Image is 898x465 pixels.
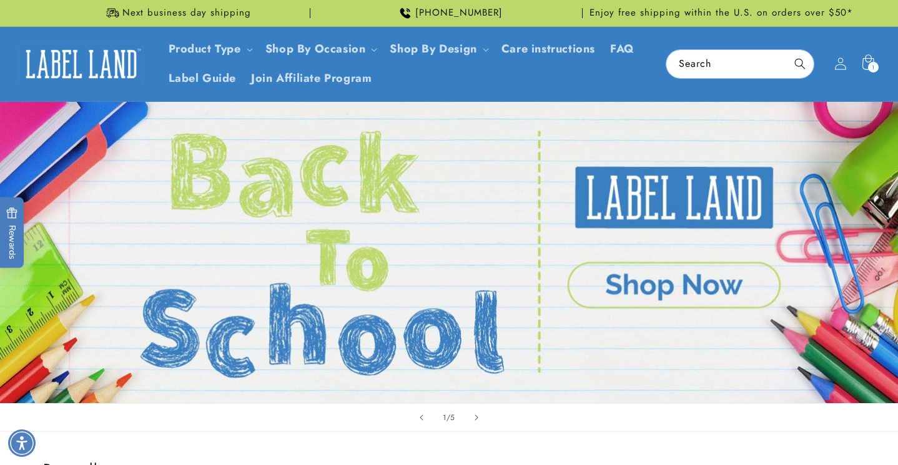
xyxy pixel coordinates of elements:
[6,207,18,259] span: Rewards
[501,42,595,56] span: Care instructions
[408,404,435,431] button: Previous slide
[494,34,603,64] a: Care instructions
[122,7,251,19] span: Next business day shipping
[450,411,455,424] span: 5
[244,64,379,93] a: Join Affiliate Program
[636,406,886,452] iframe: Gorgias Floating Chat
[8,429,36,457] div: Accessibility Menu
[786,50,814,77] button: Search
[415,7,503,19] span: [PHONE_NUMBER]
[443,411,447,424] span: 1
[251,71,372,86] span: Join Affiliate Program
[872,62,875,72] span: 1
[610,42,634,56] span: FAQ
[603,34,642,64] a: FAQ
[447,411,451,424] span: /
[19,44,144,83] img: Label Land
[169,41,241,57] a: Product Type
[463,404,490,431] button: Next slide
[382,34,493,64] summary: Shop By Design
[590,7,853,19] span: Enjoy free shipping within the U.S. on orders over $50*
[265,42,366,56] span: Shop By Occasion
[14,40,149,88] a: Label Land
[258,34,383,64] summary: Shop By Occasion
[161,34,258,64] summary: Product Type
[390,41,476,57] a: Shop By Design
[169,71,237,86] span: Label Guide
[161,64,244,93] a: Label Guide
